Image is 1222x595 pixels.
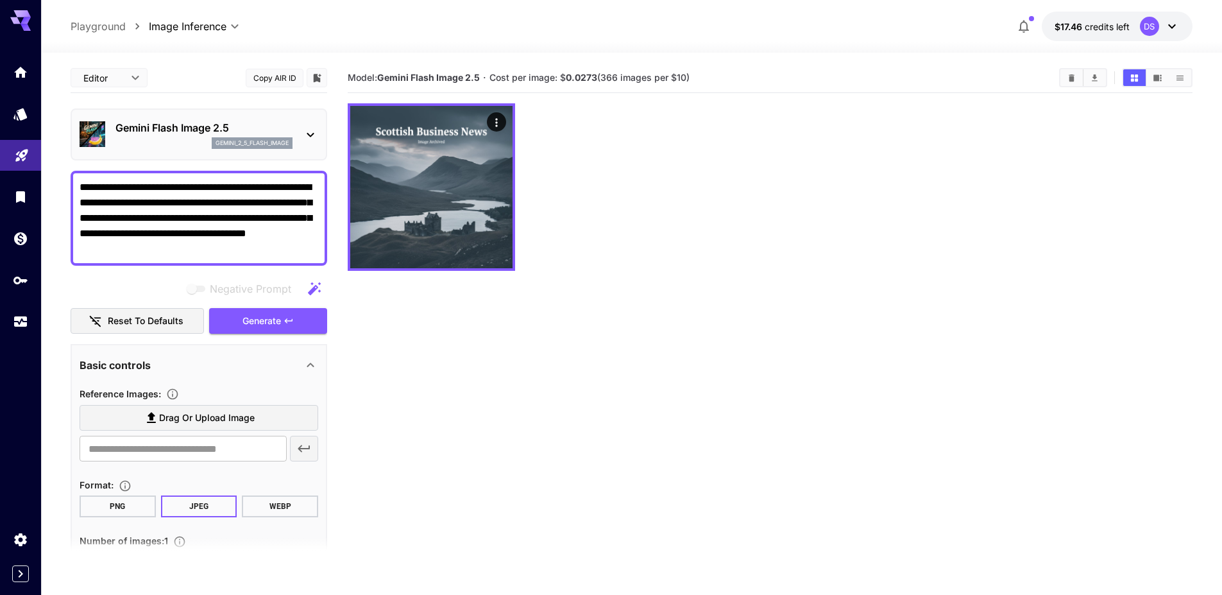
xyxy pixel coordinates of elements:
button: Clear Images [1060,69,1083,86]
a: Playground [71,19,126,34]
div: Playground [14,143,30,159]
p: Basic controls [80,358,151,373]
button: Add to library [311,70,323,85]
button: WEBP [242,496,318,517]
div: Actions [487,112,506,132]
button: JPEG [161,496,237,517]
button: Specify how many images to generate in a single request. Each image generation will be charged se... [168,535,191,548]
span: Format : [80,479,114,490]
b: Gemini Flash Image 2.5 [377,72,480,83]
button: Expand sidebar [12,565,29,582]
div: Usage [13,314,28,330]
button: Show images in video view [1146,69,1169,86]
span: Negative prompts are not compatible with the selected model. [184,280,301,297]
span: Negative Prompt [210,281,291,297]
p: Gemini Flash Image 2.5 [115,120,293,135]
button: Show images in list view [1169,69,1191,86]
button: Show images in grid view [1123,69,1146,86]
button: Download All [1083,69,1106,86]
div: Library [13,189,28,205]
div: Models [13,106,28,122]
span: $17.46 [1055,21,1085,32]
span: Editor [83,71,123,85]
button: Generate [209,308,327,334]
div: Wallet [13,230,28,246]
span: Reference Images : [80,388,161,399]
span: Generate [242,313,281,329]
button: $17.46134DS [1042,12,1192,41]
div: Home [13,64,28,80]
label: Drag or upload image [80,405,318,431]
img: 2Q== [350,106,513,268]
p: · [483,70,486,85]
div: Clear ImagesDownload All [1059,68,1107,87]
b: 0.0273 [566,72,597,83]
button: Choose the file format for the output image. [114,479,137,492]
button: Reset to defaults [71,308,204,334]
span: Drag or upload image [159,410,255,426]
div: Show images in grid viewShow images in video viewShow images in list view [1122,68,1192,87]
span: Number of images : 1 [80,535,168,546]
p: gemini_2_5_flash_image [216,139,289,148]
div: $17.46134 [1055,20,1130,33]
button: Copy AIR ID [246,69,303,87]
span: Model: [348,72,480,83]
button: PNG [80,496,156,517]
span: Image Inference [149,19,226,34]
button: Upload a reference image to guide the result. This is needed for Image-to-Image or Inpainting. Su... [161,388,184,401]
div: Basic controls [80,350,318,381]
nav: breadcrumb [71,19,149,34]
div: Settings [13,531,28,548]
span: Cost per image: $ (366 images per $10) [489,72,690,83]
div: Gemini Flash Image 2.5gemini_2_5_flash_image [80,115,318,154]
div: DS [1140,17,1159,36]
span: credits left [1085,21,1130,32]
div: API Keys [13,272,28,288]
